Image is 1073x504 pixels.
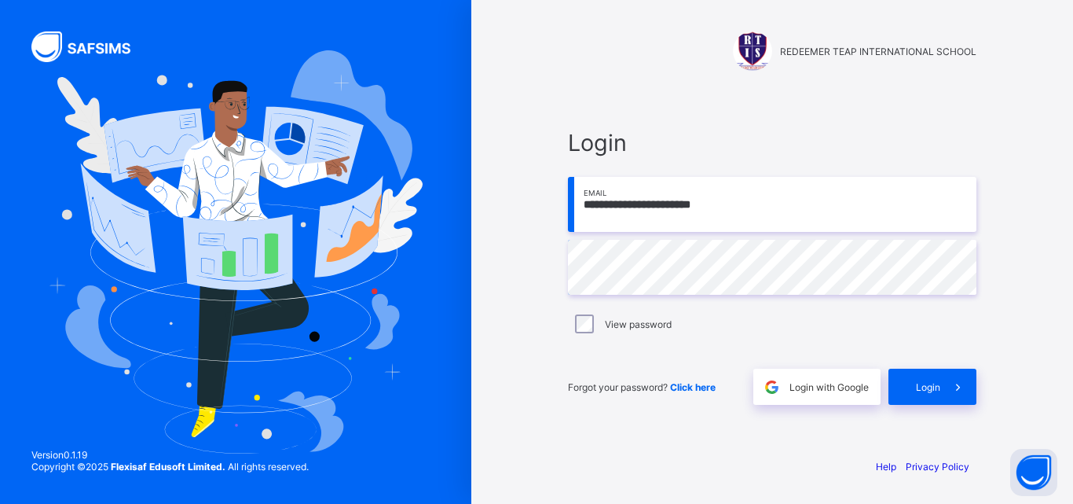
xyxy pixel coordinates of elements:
[605,318,672,330] label: View password
[906,461,969,473] a: Privacy Policy
[916,381,940,393] span: Login
[49,50,423,453] img: Hero Image
[780,46,976,57] span: REDEEMER TEAP INTERNATIONAL SCHOOL
[31,449,309,461] span: Version 0.1.19
[568,129,976,156] span: Login
[568,381,716,393] span: Forgot your password?
[31,31,149,62] img: SAFSIMS Logo
[111,461,225,473] strong: Flexisaf Edusoft Limited.
[763,378,781,396] img: google.396cfc9801f0270233282035f929180a.svg
[1010,449,1057,496] button: Open asap
[789,381,869,393] span: Login with Google
[31,461,309,473] span: Copyright © 2025 All rights reserved.
[670,381,716,393] a: Click here
[876,461,896,473] a: Help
